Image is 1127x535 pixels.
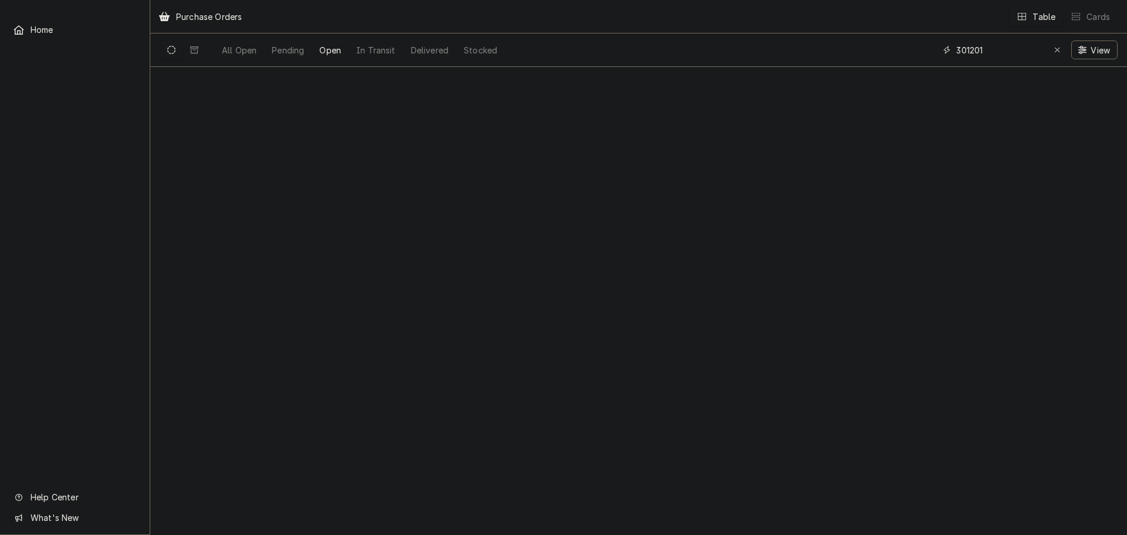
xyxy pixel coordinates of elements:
div: Delivered [411,44,448,56]
div: Open [319,44,341,56]
div: In Transit [356,44,396,56]
div: Stocked [464,44,497,56]
span: Help Center [31,491,136,503]
span: What's New [31,512,136,524]
a: Home [7,20,143,39]
div: Table [1032,11,1055,23]
div: All Open [222,44,257,56]
button: View [1071,41,1118,59]
a: Go to Help Center [7,487,143,507]
div: Pending [272,44,304,56]
a: Go to What's New [7,508,143,527]
button: Erase input [1048,41,1067,59]
span: View [1088,44,1112,56]
div: Cards [1086,11,1110,23]
span: Home [31,23,137,36]
input: Keyword search [956,41,1044,59]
